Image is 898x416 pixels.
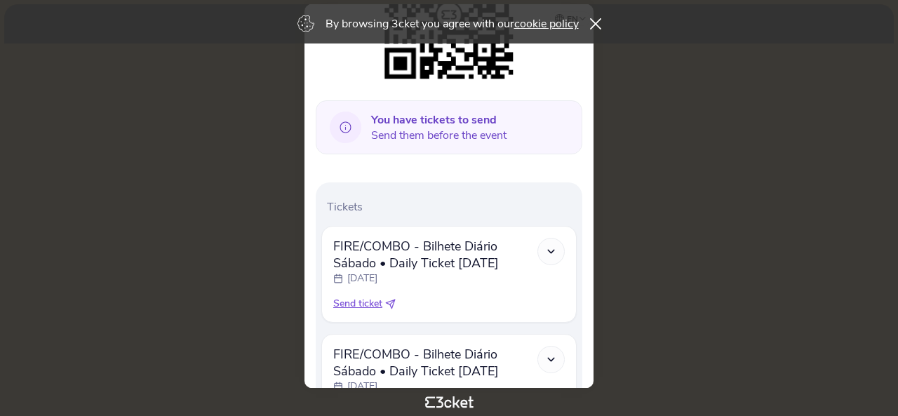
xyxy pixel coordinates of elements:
[333,238,537,271] span: FIRE/COMBO - Bilhete Diário Sábado • Daily Ticket [DATE]
[347,380,377,394] p: [DATE]
[371,112,507,143] span: Send them before the event
[326,16,579,32] p: By browsing 3cket you agree with our
[333,297,382,311] span: Send ticket
[371,112,497,128] b: You have tickets to send
[347,271,377,286] p: [DATE]
[514,16,579,32] a: cookie policy
[333,346,537,380] span: FIRE/COMBO - Bilhete Diário Sábado • Daily Ticket [DATE]
[327,199,577,215] p: Tickets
